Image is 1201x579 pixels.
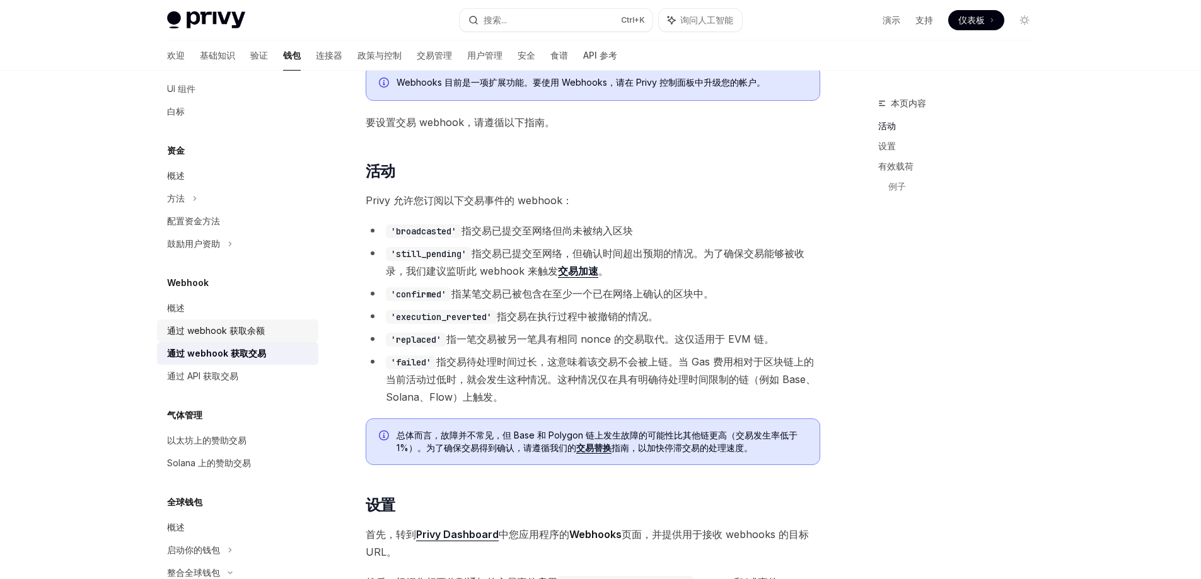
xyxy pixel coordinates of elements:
[157,210,318,232] a: 配置资金方法
[576,442,612,453] font: 交易替换
[386,355,816,403] font: 指交易待处理时间过长，这意味着该交易不会被上链。当 Gas 费用相对于区块链上的当前活动过低时，就会发生这种情况。这种情况仅在具有明确待处理时间限制的链（例如 Base、Solana、Flow）...
[167,496,202,507] font: 全球钱包
[416,528,499,541] a: Privy Dashboard
[461,224,633,237] font: 指交易已提交至网络但尚未被纳入区块
[659,9,742,32] button: 询问人工智能
[167,348,266,358] font: 通过 webhook 获取交易
[583,50,617,60] font: API 参考
[167,11,245,29] img: 灯光标志
[518,40,535,71] a: 安全
[416,528,499,541] font: Privy Dashboard
[157,164,318,187] a: 概述
[467,40,502,71] a: 用户管理
[157,100,318,123] a: 白标
[598,265,608,277] font: 。
[366,194,572,207] font: Privy 允许您订阅以下交易事件的 webhook：
[167,567,220,578] font: 整合全球钱包
[157,342,318,365] a: 通过 webhook 获取交易
[888,176,1045,197] a: 例子
[397,430,798,453] font: 总体而言，故障并不常见，但 Base 和 Polygon 链上发生故障的可能性比其他链更高（交易发生率低于 1%）。为了确保交易得到确认，请遵循我们的
[167,522,185,532] font: 概述
[550,40,568,71] a: 食谱
[167,302,185,313] font: 概述
[157,319,318,342] a: 通过 webhook 获取余额
[878,156,1045,176] a: 有效载荷
[316,50,342,60] font: 连接器
[167,193,185,204] font: 方法
[167,544,220,555] font: 启动你的钱包
[583,40,617,71] a: API 参考
[366,528,416,541] font: 首先，转到
[283,50,301,60] font: 钱包
[878,136,1045,156] a: 设置
[569,528,622,541] font: Webhooks
[915,14,933,26] a: 支持
[550,50,568,60] font: 食谱
[283,40,301,71] a: 钱包
[878,120,896,131] font: 活动
[878,140,896,151] font: 设置
[157,452,318,474] a: Solana 上的赞助交易
[1014,10,1035,30] button: 切换暗模式
[357,40,402,71] a: 政策与控制
[250,50,268,60] font: 验证
[379,77,392,90] svg: 信息
[558,265,598,277] font: 交易加速
[417,40,452,71] a: 交易管理
[167,106,185,117] font: 白标
[167,145,185,156] font: 资金
[167,50,185,60] font: 欢迎
[446,333,774,345] font: 指一笔交易被另一笔具有相同 nonce 的交易取代。这仅适用于 EVM 链。
[167,215,220,226] font: 配置资金方法
[167,277,209,288] font: Webhook
[467,50,502,60] font: 用户管理
[366,496,395,514] font: 设置
[484,14,507,25] font: 搜索...
[634,15,645,25] font: +K
[200,50,235,60] font: 基础知识
[878,161,914,171] font: 有效载荷
[948,10,1004,30] a: 仪表板
[958,14,985,25] font: 仪表板
[157,365,318,387] a: 通过 API 获取交易
[915,14,933,25] font: 支持
[576,442,612,454] a: 交易替换
[883,14,900,25] font: 演示
[460,9,653,32] button: 搜索...Ctrl+K
[250,40,268,71] a: 验证
[417,50,452,60] font: 交易管理
[386,224,461,238] code: 'broadcasted'
[518,50,535,60] font: 安全
[167,370,238,381] font: 通过 API 获取交易
[397,77,765,88] font: Webhooks 目前是一项扩展功能。要使用 Webhooks，请在 Privy 控制面板中升级您的帐户。
[451,287,714,300] font: 指某笔交易已被包含在至少一个已在网络上确认的区块中。
[167,435,247,445] font: 以太坊上的赞助交易
[366,162,395,180] font: 活动
[883,14,900,26] a: 演示
[167,410,202,420] font: 气体管理
[888,181,906,192] font: 例子
[157,429,318,452] a: 以太坊上的赞助交易
[167,40,185,71] a: 欢迎
[167,170,185,181] font: 概述
[316,40,342,71] a: 连接器
[497,310,658,323] font: 指交易在执行过程中被撤销的情况。
[386,355,436,369] code: 'failed'
[386,287,451,301] code: 'confirmed'
[379,430,392,443] svg: 信息
[621,15,634,25] font: Ctrl
[357,50,402,60] font: 政策与控制
[167,457,251,468] font: Solana 上的赞助交易
[558,265,598,278] a: 交易加速
[891,98,926,108] font: 本页内容
[878,116,1045,136] a: 活动
[167,325,265,336] font: 通过 webhook 获取余额
[157,297,318,319] a: 概述
[386,333,446,347] code: 'replaced'
[200,40,235,71] a: 基础知识
[612,442,753,453] font: 指南，以加快停滞交易的处理速度。
[386,247,472,261] code: 'still_pending'
[167,238,220,249] font: 鼓励用户资助
[499,528,569,541] font: 中您应用程序的
[680,14,733,25] font: 询问人工智能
